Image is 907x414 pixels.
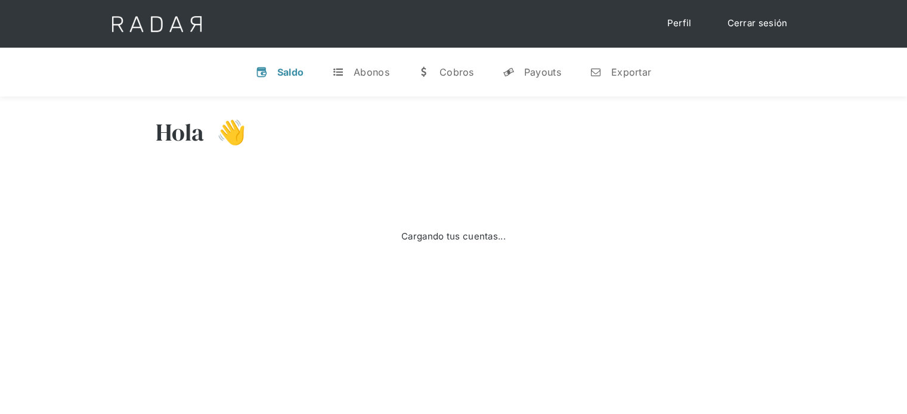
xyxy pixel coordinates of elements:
a: Perfil [655,12,704,35]
div: Abonos [354,66,389,78]
div: v [256,66,268,78]
div: Saldo [277,66,304,78]
div: Exportar [611,66,651,78]
a: Cerrar sesión [716,12,800,35]
div: y [503,66,515,78]
div: w [418,66,430,78]
div: Cobros [439,66,474,78]
h3: Hola [156,117,205,147]
h3: 👋 [205,117,246,147]
div: n [590,66,602,78]
div: Payouts [524,66,561,78]
div: Cargando tus cuentas... [401,230,506,244]
div: t [332,66,344,78]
